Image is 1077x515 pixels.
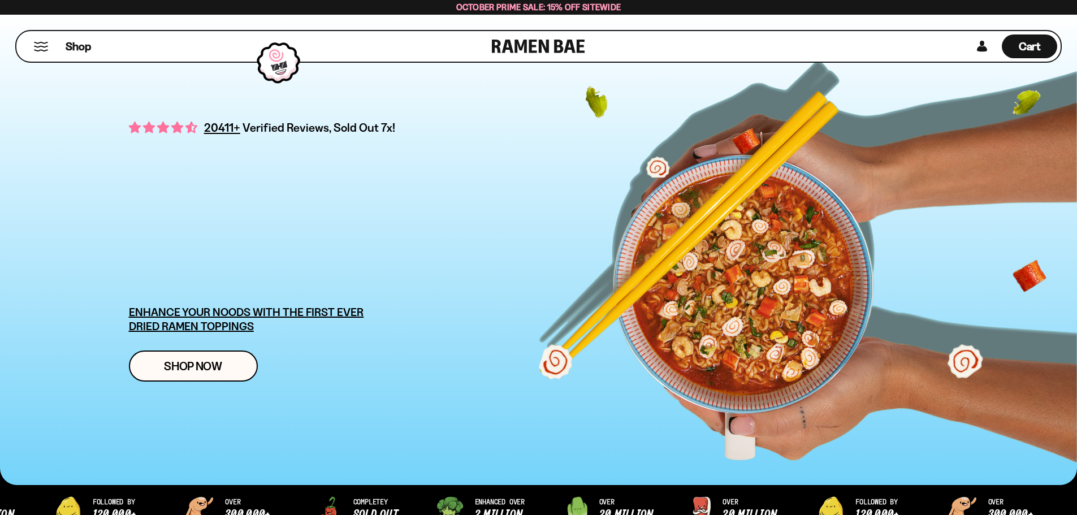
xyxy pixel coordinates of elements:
[66,34,91,58] a: Shop
[456,2,621,12] span: October Prime Sale: 15% off Sitewide
[1019,40,1041,53] span: Cart
[1002,31,1057,62] div: Cart
[243,120,396,135] span: Verified Reviews, Sold Out 7x!
[33,42,49,51] button: Mobile Menu Trigger
[164,360,222,372] span: Shop Now
[66,39,91,54] span: Shop
[129,350,258,382] a: Shop Now
[204,119,240,136] span: 20411+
